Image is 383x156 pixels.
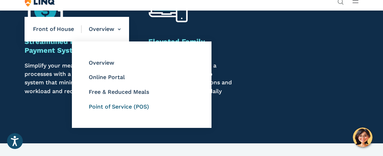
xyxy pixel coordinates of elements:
a: Point of Service (POS) [89,103,149,110]
p: Simplify your meal payment processes with a centralized system that minimizes cashier workload an... [25,61,111,104]
strong: Elevated Family Engagement [148,37,205,55]
a: Overview [89,59,114,66]
span: Front of House [33,25,82,33]
button: Hello, have a question? Let’s chat. [353,128,372,147]
strong: Streamlined Meal Payment System [25,37,87,55]
li: Overview [82,17,121,41]
a: Free & Reduced Meals [89,89,149,95]
a: Online Portal [89,74,125,80]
